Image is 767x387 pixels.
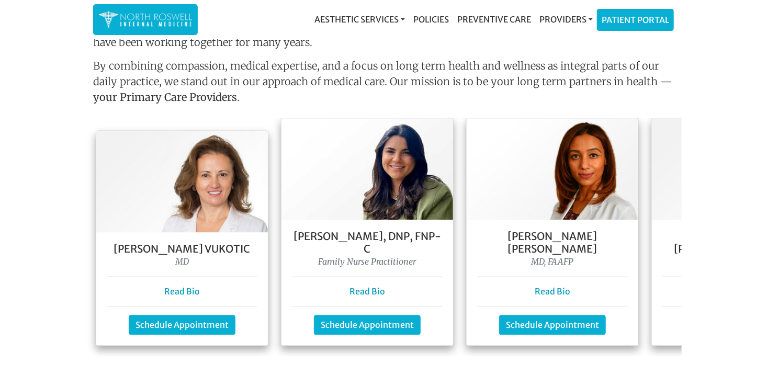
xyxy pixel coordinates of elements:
h5: [PERSON_NAME] Vukotic [107,243,257,256]
a: Schedule Appointment [499,315,606,335]
a: Policies [409,9,453,30]
img: North Roswell Internal Medicine [98,9,193,30]
h5: [PERSON_NAME] [PERSON_NAME] [477,231,628,256]
i: MD [175,257,189,267]
a: Schedule Appointment [314,315,421,335]
strong: your Primary Care Providers [93,91,237,104]
img: Dr. Farah Mubarak Ali MD, FAAFP [467,119,638,220]
a: Read Bio [164,287,200,297]
a: Schedule Appointment [129,315,235,335]
a: Preventive Care [453,9,535,30]
a: Patient Portal [597,9,673,30]
p: By combining compassion, medical expertise, and a focus on long term health and wellness as integ... [93,59,674,110]
a: Read Bio [535,287,570,297]
a: Read Bio [349,287,385,297]
i: Family Nurse Practitioner [319,257,416,267]
img: Dr. Goga Vukotis [96,131,268,233]
a: Providers [535,9,597,30]
a: Aesthetic Services [310,9,409,30]
h5: [PERSON_NAME], DNP, FNP- C [292,231,443,256]
i: MD, FAAFP [532,257,574,267]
